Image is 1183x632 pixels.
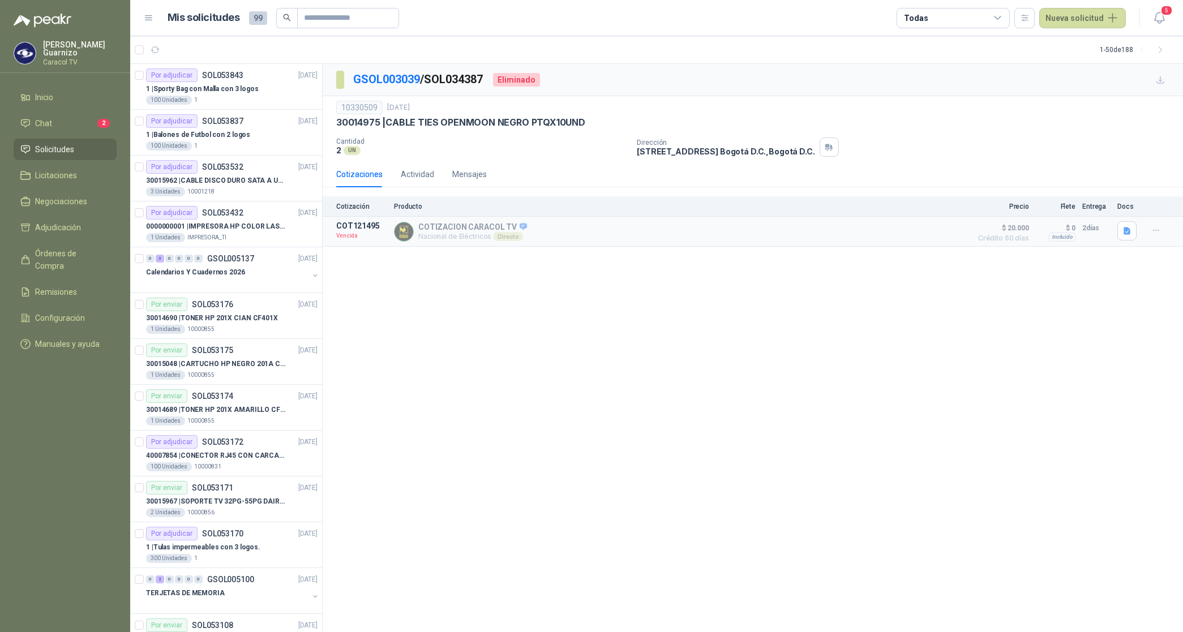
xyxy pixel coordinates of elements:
div: Todas [904,12,928,24]
p: Cotización [336,203,387,210]
span: Chat [35,117,52,130]
p: 30014689 | TONER HP 201X AMARILLO CF402X [146,405,287,415]
div: Por enviar [146,481,187,495]
div: 100 Unidades [146,141,192,151]
a: Inicio [14,87,117,108]
p: 10000855 [187,371,215,380]
p: SOL053837 [202,117,243,125]
a: Por enviarSOL053171[DATE] 30015967 |SOPORTE TV 32PG-55PG DAIRU LPA52-446KIT22 Unidades10000856 [130,476,322,522]
p: Caracol TV [43,59,117,66]
p: 1 [194,554,198,563]
p: [DATE] [298,391,318,402]
div: 10330509 [336,101,383,114]
p: 10001218 [187,187,215,196]
div: Por adjudicar [146,68,198,82]
p: [PERSON_NAME] Guarnizo [43,41,117,57]
p: 1 | Balones de Futbol con 2 logos [146,130,250,140]
p: [DATE] [387,102,410,113]
a: Por enviarSOL053176[DATE] 30014690 |TONER HP 201X CIAN CF401X1 Unidades10000855 [130,293,322,339]
p: SOL053532 [202,163,243,171]
span: Configuración [35,312,85,324]
div: UN [344,146,361,155]
p: 30015962 | CABLE DISCO DURO SATA A USB 3.0 GENERICO [146,175,287,186]
p: SOL053170 [202,530,243,538]
div: 3 [156,255,164,263]
img: Company Logo [14,42,36,64]
div: 100 Unidades [146,96,192,105]
span: Manuales y ayuda [35,338,100,350]
p: IMPRESORA_TI [187,233,226,242]
p: 2 [336,145,341,155]
span: Licitaciones [35,169,77,182]
div: Por adjudicar [146,114,198,128]
p: 1 | Sporty Bag con Malla con 3 logos [146,84,259,94]
p: 30014975 | CABLE TIES OPENMOON NEGRO PTQX10UND [336,117,585,128]
div: 0 [175,575,183,583]
span: Órdenes de Compra [35,247,106,272]
div: 0 [175,255,183,263]
a: Por adjudicarSOL053843[DATE] 1 |Sporty Bag con Malla con 3 logos100 Unidades1 [130,64,322,110]
span: Negociaciones [35,195,87,208]
a: Por adjudicarSOL053532[DATE] 30015962 |CABLE DISCO DURO SATA A USB 3.0 GENERICO3 Unidades10001218 [130,156,322,201]
button: Nueva solicitud [1039,8,1126,28]
a: Solicitudes [14,139,117,160]
p: SOL053174 [192,392,233,400]
div: Incluido [1049,233,1075,242]
p: Precio [972,203,1029,210]
p: Nacional de Eléctricos [418,232,527,241]
span: 5 [1160,5,1173,16]
p: 10000855 [187,325,215,334]
div: 3 Unidades [146,187,185,196]
div: 0 [146,255,155,263]
a: Configuración [14,307,117,329]
span: search [283,14,291,22]
a: Manuales y ayuda [14,333,117,355]
a: Adjudicación [14,217,117,238]
p: Flete [1036,203,1075,210]
div: Eliminado [493,73,540,87]
p: [DATE] [298,299,318,310]
div: 1 Unidades [146,233,185,242]
div: 1 Unidades [146,416,185,425]
div: Cotizaciones [336,168,383,180]
p: Calendarios Y Cuadernos 2026 [146,267,245,278]
p: [DATE] [298,70,318,81]
div: 0 [165,255,174,263]
p: 2 días [1082,221,1111,235]
p: Entrega [1082,203,1111,210]
p: TERJETAS DE MEMORIA [146,588,225,599]
p: [DATE] [298,208,318,218]
p: 10000856 [187,508,215,517]
p: [DATE] [298,345,318,356]
a: Por adjudicarSOL053432[DATE] 0000000001 |IMPRESORA HP COLOR LASERJET MANAGED E45028DN1 UnidadesIM... [130,201,322,247]
p: [DATE] [298,528,318,539]
p: 1 [194,141,198,151]
div: Por enviar [146,298,187,311]
p: [DATE] [298,483,318,493]
div: Por adjudicar [146,435,198,449]
div: 300 Unidades [146,554,192,563]
p: GSOL005100 [207,575,254,583]
p: [DATE] [298,116,318,127]
p: 10000855 [187,416,215,425]
a: 0 3 0 0 0 0 GSOL005137[DATE] Calendarios Y Cuadernos 2026 [146,252,320,288]
p: 40007854 | CONECTOR RJ45 CON CARCASA CAT 5E [146,450,287,461]
p: SOL053171 [192,484,233,492]
a: Por adjudicarSOL053170[DATE] 1 |Tulas impermeables con 3 logos.300 Unidades1 [130,522,322,568]
span: Solicitudes [35,143,74,156]
div: Mensajes [452,168,487,180]
div: 0 [146,575,155,583]
p: Dirección [637,139,815,147]
div: 0 [165,575,174,583]
p: SOL053432 [202,209,243,217]
p: 30015048 | CARTUCHO HP NEGRO 201A CF400X [146,359,287,369]
p: 1 [194,96,198,105]
p: 30015967 | SOPORTE TV 32PG-55PG DAIRU LPA52-446KIT2 [146,496,287,507]
p: / SOL034387 [353,71,484,88]
p: 10000831 [194,462,221,471]
p: [DATE] [298,437,318,448]
span: 99 [249,11,267,25]
div: 2 [156,575,164,583]
div: 0 [194,255,203,263]
p: [DATE] [298,162,318,173]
